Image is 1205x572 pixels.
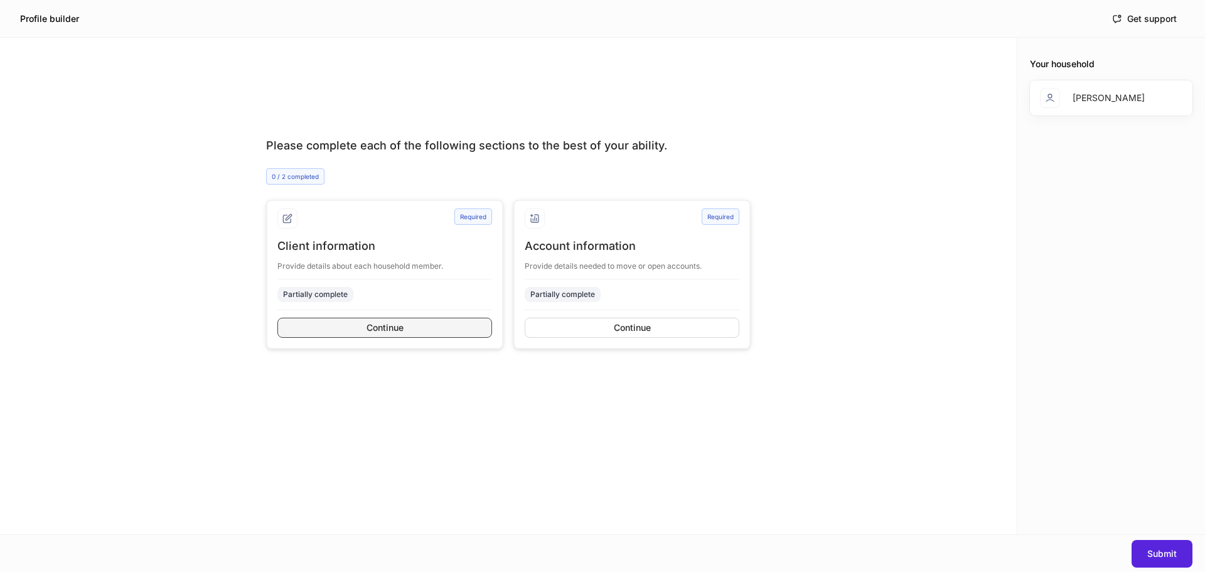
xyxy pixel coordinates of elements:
div: Provide details about each household member. [277,254,492,271]
div: 0 / 2 completed [266,168,324,185]
div: Required [454,208,492,225]
div: Continue [614,321,651,334]
button: Get support [1104,9,1185,29]
div: Your household [1030,58,1192,70]
div: [PERSON_NAME] [1073,92,1145,104]
button: Continue [525,318,739,338]
div: Provide details needed to move or open accounts. [525,254,739,271]
div: Required [702,208,739,225]
h5: Profile builder [20,13,79,25]
div: Submit [1147,548,1177,560]
div: Account information [525,239,739,254]
div: Get support [1127,13,1177,25]
button: Continue [277,318,492,338]
div: Partially complete [530,288,595,300]
div: Client information [277,239,492,254]
button: Submit [1132,540,1192,568]
div: Partially complete [283,288,348,300]
div: Please complete each of the following sections to the best of your ability. [266,138,751,153]
div: Continue [367,321,404,334]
